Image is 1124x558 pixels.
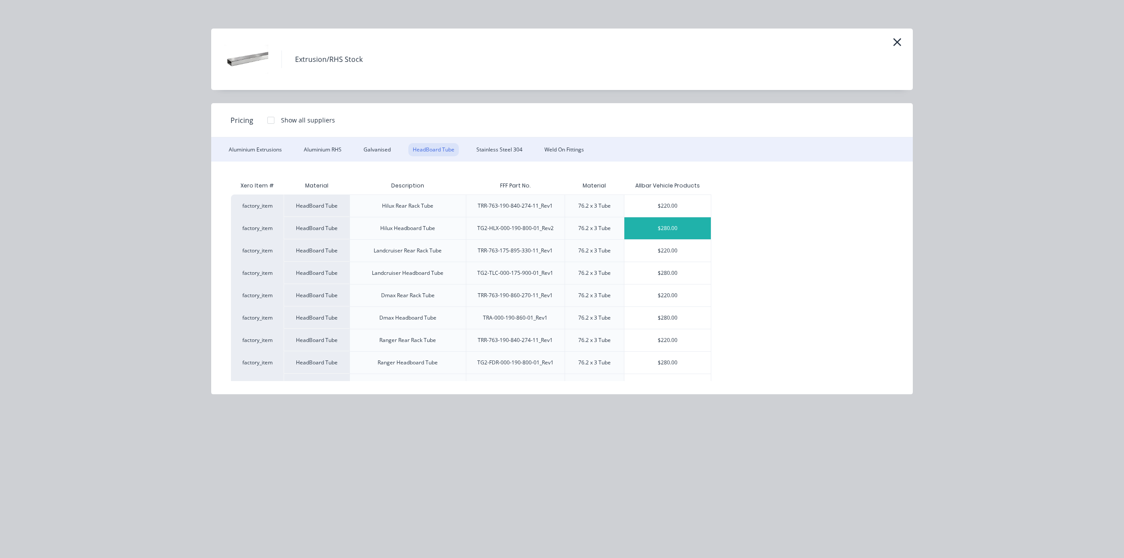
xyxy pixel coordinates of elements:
div: $220.00 [624,329,711,351]
div: TRR-763-190-840-274-11_Rev1 [478,202,553,210]
div: Galvanised [359,143,395,156]
div: HeadBoard Tube [284,306,349,329]
div: 76.2 x 3 Tube [578,336,611,344]
div: 76.2 x 3 Tube [578,314,611,322]
div: factory_item [231,374,284,396]
div: factory_item [231,194,284,217]
div: Description [384,175,431,197]
div: factory_item [231,284,284,306]
div: Weld On Fittings [540,143,588,156]
div: factory_item [231,262,284,284]
div: HeadBoard Tube [284,284,349,306]
div: TRR-763-190-840-274-11_Rev1 [478,336,553,344]
div: $280.00 [624,307,711,329]
div: HeadBoard Tube [284,217,349,239]
div: Aluminium RHS [299,143,346,156]
div: factory_item [231,329,284,351]
img: Extrusion/RHS Stock [224,37,268,81]
div: Landcruiser Headboard Tube [372,269,443,277]
div: HeadBoard Tube [408,143,459,156]
span: Pricing [231,115,253,126]
div: Material [284,177,349,194]
div: TG2-HLX-000-190-800-01_Rev2 [477,224,554,232]
div: $0.00 [624,374,711,396]
div: Landcruiser Rear Rack Tube [374,247,442,255]
div: 76.2 x 3 Tube [578,224,611,232]
div: TRR-763-175-895-330-11_Rev1 [478,247,553,255]
div: HeadBoard Tube [284,194,349,217]
div: $220.00 [624,284,711,306]
div: HeadBoard Tube [284,351,349,374]
div: TRA-000-190-860-01_Rev1 [483,314,548,322]
div: Aluminium Extrusions [224,143,286,156]
div: Xero Item # [231,177,284,194]
div: $280.00 [624,262,711,284]
div: factory_item [231,351,284,374]
div: $280.00 [624,352,711,374]
div: factory_item [231,306,284,329]
div: Ranger Headboard Tube [378,359,438,367]
div: Extrusion/RHS Stock [295,54,363,65]
div: Ranger Rear Rack Tube [379,336,436,344]
div: 76.2 x 3 Tube [578,269,611,277]
div: $280.00 [624,217,711,239]
div: 76.2 x 3 Tube [578,292,611,299]
div: Show all suppliers [281,115,335,125]
div: $220.00 [624,195,711,217]
div: factory_item [231,239,284,262]
div: Allbar Vehicle Products [635,182,700,190]
div: TG2-TLC-000-175-900-01_Rev1 [477,269,553,277]
div: TG2-FDR-000-190-800-01_Rev1 [477,359,554,367]
div: $220.00 [624,240,711,262]
div: HeadBoard Tube [284,262,349,284]
div: HeadBoard Tube [284,374,349,396]
div: HeadBoard Tube [284,239,349,262]
div: Dmax Headboard Tube [379,314,436,322]
div: factory_item [231,217,284,239]
div: Hilux Rear Rack Tube [382,202,433,210]
div: 76.2 x 3 Tube [578,359,611,367]
div: HeadBoard Tube [284,329,349,351]
div: Material [576,175,613,197]
div: Stainless Steel 304 [472,143,527,156]
div: FFF Part No. [493,175,537,197]
div: Hilux Headboard Tube [380,224,435,232]
div: 76.2 x 3 Tube [578,202,611,210]
div: Dmax Rear Rack Tube [381,292,435,299]
div: 76.2 x 3 Tube [578,247,611,255]
div: TRR-763-190-860-270-11_Rev1 [478,292,553,299]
